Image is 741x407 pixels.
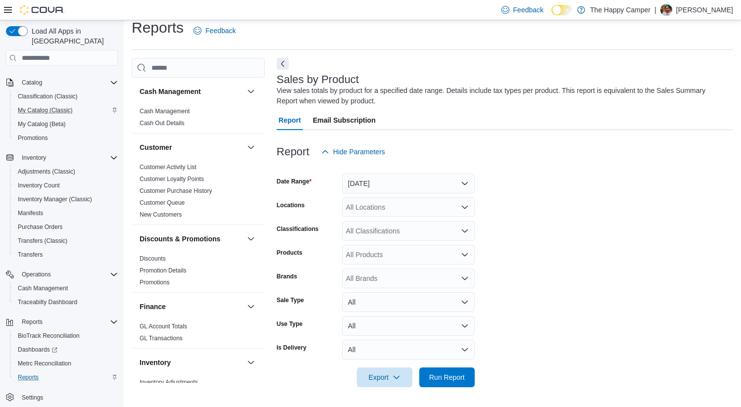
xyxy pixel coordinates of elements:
[14,330,84,342] a: BioTrack Reconciliation
[245,86,257,97] button: Cash Management
[277,272,297,280] label: Brands
[18,181,60,189] span: Inventory Count
[140,142,243,152] button: Customer
[18,373,39,381] span: Reports
[132,105,265,133] div: Cash Management
[14,90,118,102] span: Classification (Classic)
[14,296,81,308] a: Traceabilty Dashboard
[140,234,243,244] button: Discounts & Promotions
[140,87,243,96] button: Cash Management
[18,346,57,354] span: Dashboards
[18,316,118,328] span: Reports
[18,298,77,306] span: Traceabilty Dashboard
[140,335,183,342] a: GL Transactions
[14,180,64,191] a: Inventory Count
[14,207,118,219] span: Manifests
[342,174,475,193] button: [DATE]
[132,161,265,225] div: Customer
[140,107,190,115] span: Cash Management
[313,110,376,130] span: Email Subscription
[14,193,118,205] span: Inventory Manager (Classic)
[277,296,304,304] label: Sale Type
[277,58,289,70] button: Next
[18,223,63,231] span: Purchase Orders
[190,21,240,41] a: Feedback
[245,357,257,368] button: Inventory
[342,340,475,360] button: All
[10,131,122,145] button: Promotions
[10,179,122,192] button: Inventory Count
[18,106,73,114] span: My Catalog (Classic)
[18,269,55,280] button: Operations
[140,164,197,171] a: Customer Activity List
[22,79,42,87] span: Catalog
[18,152,118,164] span: Inventory
[18,284,68,292] span: Cash Management
[14,282,72,294] a: Cash Management
[14,235,71,247] a: Transfers (Classic)
[333,147,385,157] span: Hide Parameters
[277,225,319,233] label: Classifications
[140,187,212,194] a: Customer Purchase History
[14,330,118,342] span: BioTrack Reconciliation
[205,26,236,36] span: Feedback
[10,329,122,343] button: BioTrack Reconciliation
[18,120,66,128] span: My Catalog (Beta)
[140,255,166,262] a: Discounts
[140,267,187,274] span: Promotion Details
[14,358,118,369] span: Metrc Reconciliation
[18,209,43,217] span: Manifests
[10,234,122,248] button: Transfers (Classic)
[277,74,359,86] h3: Sales by Product
[18,237,67,245] span: Transfers (Classic)
[14,180,118,191] span: Inventory Count
[245,233,257,245] button: Discounts & Promotions
[22,154,46,162] span: Inventory
[140,163,197,171] span: Customer Activity List
[14,166,79,178] a: Adjustments (Classic)
[10,220,122,234] button: Purchase Orders
[277,320,302,328] label: Use Type
[140,302,166,312] h3: Finance
[14,118,70,130] a: My Catalog (Beta)
[10,165,122,179] button: Adjustments (Classic)
[10,357,122,370] button: Metrc Reconciliation
[14,221,118,233] span: Purchase Orders
[14,249,118,261] span: Transfers
[140,379,198,386] a: Inventory Adjustments
[2,315,122,329] button: Reports
[140,211,182,218] a: New Customers
[14,296,118,308] span: Traceabilty Dashboard
[10,192,122,206] button: Inventory Manager (Classic)
[10,248,122,262] button: Transfers
[140,119,185,127] span: Cash Out Details
[22,394,43,402] span: Settings
[277,201,305,209] label: Locations
[342,316,475,336] button: All
[140,176,204,182] a: Customer Loyalty Points
[18,195,92,203] span: Inventory Manager (Classic)
[14,249,47,261] a: Transfers
[14,358,75,369] a: Metrc Reconciliation
[14,118,118,130] span: My Catalog (Beta)
[551,15,552,16] span: Dark Mode
[14,104,77,116] a: My Catalog (Classic)
[654,4,656,16] p: |
[18,251,43,259] span: Transfers
[14,344,118,356] span: Dashboards
[140,175,204,183] span: Customer Loyalty Points
[461,274,469,282] button: Open list of options
[140,211,182,219] span: New Customers
[363,367,406,387] span: Export
[140,255,166,263] span: Discounts
[14,371,118,383] span: Reports
[14,166,118,178] span: Adjustments (Classic)
[18,92,78,100] span: Classification (Classic)
[461,227,469,235] button: Open list of options
[419,367,475,387] button: Run Report
[18,391,118,404] span: Settings
[140,358,171,367] h3: Inventory
[14,221,67,233] a: Purchase Orders
[461,203,469,211] button: Open list of options
[14,193,96,205] a: Inventory Manager (Classic)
